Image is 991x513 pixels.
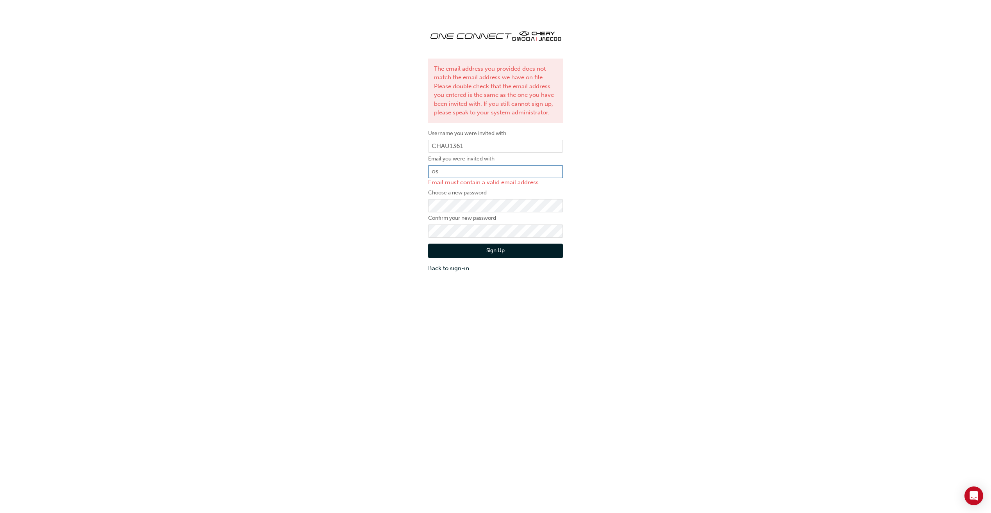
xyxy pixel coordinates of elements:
button: Sign Up [428,244,563,258]
p: Email must contain a valid email address [428,178,563,187]
div: Open Intercom Messenger [964,486,983,505]
input: Username [428,140,563,153]
div: The email address you provided does not match the email address we have on file. Please double ch... [428,59,563,123]
a: Back to sign-in [428,264,563,273]
label: Confirm your new password [428,214,563,223]
label: Choose a new password [428,188,563,198]
img: oneconnect [428,23,563,47]
label: Username you were invited with [428,129,563,138]
label: Email you were invited with [428,154,563,164]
